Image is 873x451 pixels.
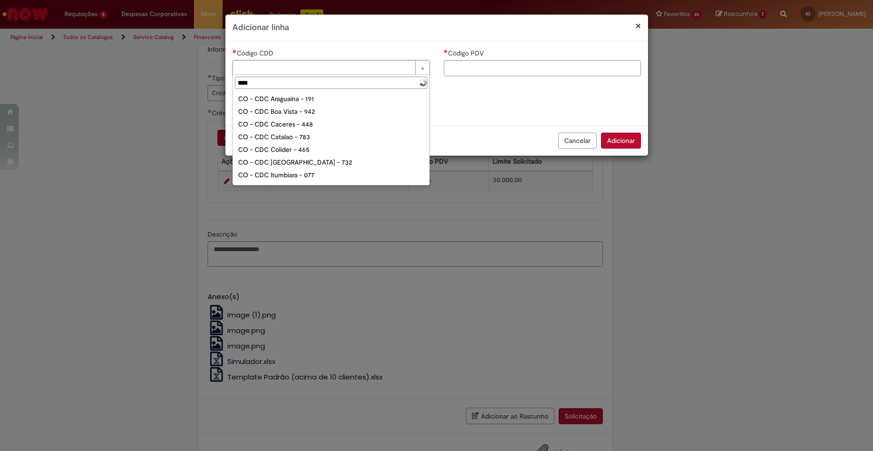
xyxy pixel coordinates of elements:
[235,156,427,169] div: CO - CDC [GEOGRAPHIC_DATA] - 732
[235,143,427,156] div: CO - CDC Colider - 465
[235,118,427,131] div: CO - CDC Caceres - 448
[235,131,427,143] div: CO - CDC Catalao - 783
[235,169,427,182] div: CO - CDC Itumbiara - 077
[235,182,427,194] div: CO - CDC Rio Branco - 572
[235,93,427,105] div: CO - CDC Araguaina - 191
[233,91,429,185] ul: Código CDD
[235,105,427,118] div: CO - CDC Boa Vista - 942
